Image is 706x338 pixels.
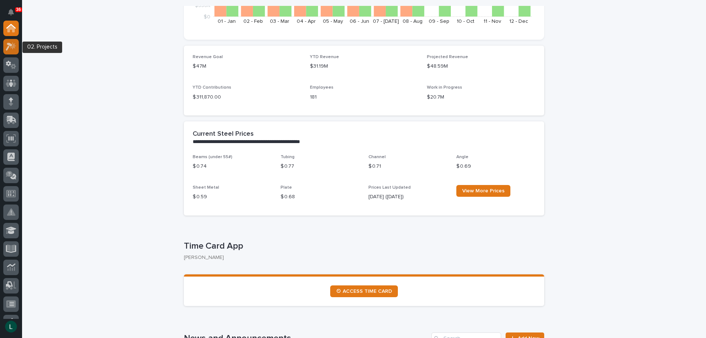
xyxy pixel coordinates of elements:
[462,188,504,193] span: View More Prices
[270,19,289,24] text: 03 - Mar
[457,19,474,24] text: 10 - Oct
[330,285,398,297] a: ⏲ ACCESS TIME CARD
[427,55,468,59] span: Projected Revenue
[193,185,219,190] span: Sheet Metal
[218,19,236,24] text: 01 - Jan
[368,163,448,170] p: $ 0.71
[509,19,528,24] text: 12 - Dec
[336,289,392,294] span: ⏲ ACCESS TIME CARD
[281,163,360,170] p: $ 0.77
[427,63,535,70] p: $48.59M
[193,163,272,170] p: $ 0.74
[368,193,448,201] p: [DATE] ([DATE])
[427,93,535,101] p: $20.7M
[184,241,541,252] p: Time Card App
[184,255,538,261] p: [PERSON_NAME]
[373,19,399,24] text: 07 - [DATE]
[456,155,468,159] span: Angle
[193,63,301,70] p: $47M
[456,163,535,170] p: $ 0.69
[193,85,231,90] span: YTD Contributions
[9,9,19,21] div: Notifications36
[310,85,334,90] span: Employees
[403,19,422,24] text: 08 - Aug
[204,14,210,19] tspan: $0
[310,55,339,59] span: YTD Revenue
[281,155,295,159] span: Tubing
[368,155,386,159] span: Channel
[193,155,232,159] span: Beams (under 55#)
[243,19,263,24] text: 02 - Feb
[16,7,21,12] p: 36
[323,19,343,24] text: 05 - May
[3,4,19,20] button: Notifications
[310,93,418,101] p: 181
[429,19,449,24] text: 09 - Sep
[427,85,462,90] span: Work in Progress
[368,185,411,190] span: Prices Last Updated
[3,319,19,334] button: users-avatar
[281,193,360,201] p: $ 0.68
[193,93,301,101] p: $ 311,870.00
[456,185,510,197] a: View More Prices
[297,19,316,24] text: 04 - Apr
[193,193,272,201] p: $ 0.59
[193,130,254,138] h2: Current Steel Prices
[195,3,210,8] tspan: $550K
[484,19,501,24] text: 11 - Nov
[281,185,292,190] span: Plate
[350,19,369,24] text: 06 - Jun
[193,55,223,59] span: Revenue Goal
[310,63,418,70] p: $31.19M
